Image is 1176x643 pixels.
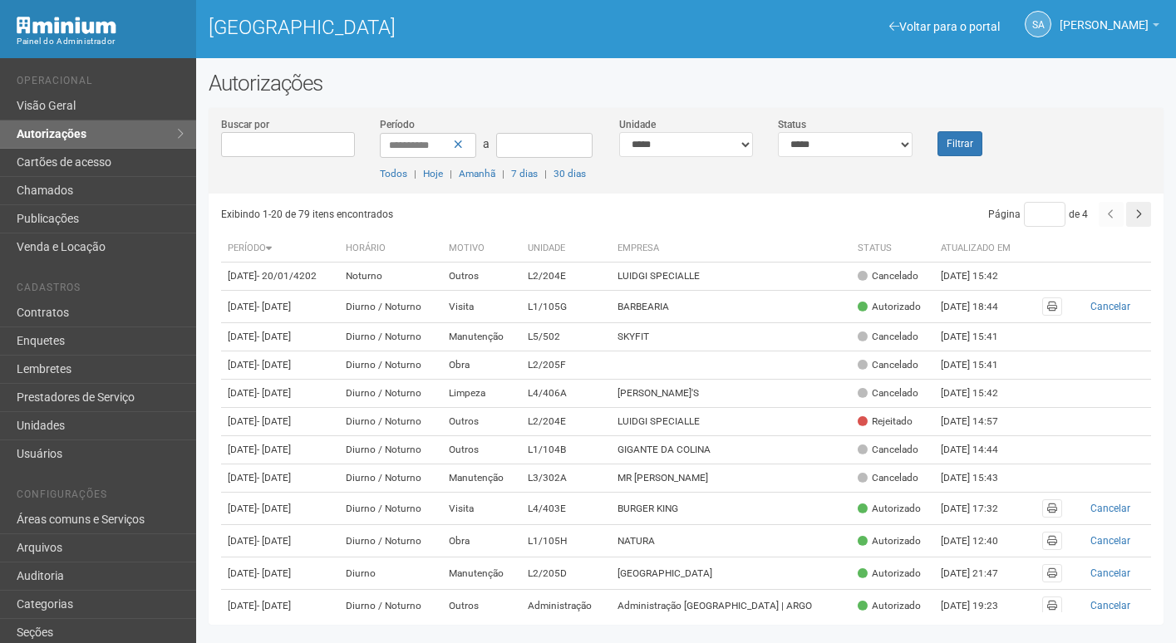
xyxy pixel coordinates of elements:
[257,301,291,312] span: - [DATE]
[858,599,921,613] div: Autorizado
[611,525,852,557] td: NATURA
[209,17,674,38] h1: [GEOGRAPHIC_DATA]
[611,464,852,493] td: MR [PERSON_NAME]
[858,386,918,400] div: Cancelado
[934,590,1026,622] td: [DATE] 19:23
[442,323,521,351] td: Manutenção
[221,235,339,263] th: Período
[221,323,339,351] td: [DATE]
[221,263,339,291] td: [DATE]
[521,525,611,557] td: L1/105H
[339,235,442,263] th: Horário
[858,471,918,485] div: Cancelado
[511,168,538,179] a: 7 dias
[521,291,611,323] td: L1/105G
[221,436,339,464] td: [DATE]
[339,380,442,408] td: Diurno / Noturno
[257,359,291,371] span: - [DATE]
[521,590,611,622] td: Administração
[380,168,407,179] a: Todos
[934,525,1026,557] td: [DATE] 12:40
[858,443,918,457] div: Cancelado
[934,493,1026,525] td: [DATE] 17:32
[1075,596,1144,615] button: Cancelar
[521,263,611,291] td: L2/204E
[442,263,521,291] td: Outros
[221,493,339,525] td: [DATE]
[1075,499,1144,518] button: Cancelar
[442,380,521,408] td: Limpeza
[934,235,1026,263] th: Atualizado em
[339,525,442,557] td: Diurno / Noturno
[521,351,611,380] td: L2/205F
[442,464,521,493] td: Manutenção
[937,131,982,156] button: Filtrar
[934,436,1026,464] td: [DATE] 14:44
[339,464,442,493] td: Diurno / Noturno
[1075,297,1144,316] button: Cancelar
[257,331,291,342] span: - [DATE]
[442,235,521,263] th: Motivo
[442,557,521,590] td: Manutenção
[521,235,611,263] th: Unidade
[778,117,806,132] label: Status
[339,408,442,436] td: Diurno / Noturno
[17,488,184,506] li: Configurações
[442,351,521,380] td: Obra
[414,168,416,179] span: |
[257,472,291,483] span: - [DATE]
[521,408,611,436] td: L2/204E
[934,323,1026,351] td: [DATE] 15:41
[442,590,521,622] td: Outros
[221,351,339,380] td: [DATE]
[339,493,442,525] td: Diurno / Noturno
[1060,21,1159,34] a: [PERSON_NAME]
[934,263,1026,291] td: [DATE] 15:42
[442,493,521,525] td: Visita
[521,493,611,525] td: L4/403E
[257,415,291,427] span: - [DATE]
[934,380,1026,408] td: [DATE] 15:42
[858,358,918,372] div: Cancelado
[221,464,339,493] td: [DATE]
[17,75,184,92] li: Operacional
[221,408,339,436] td: [DATE]
[611,436,852,464] td: GIGANTE DA COLINA
[257,444,291,455] span: - [DATE]
[934,557,1026,590] td: [DATE] 21:47
[858,502,921,516] div: Autorizado
[450,168,452,179] span: |
[858,269,918,283] div: Cancelado
[442,436,521,464] td: Outros
[934,351,1026,380] td: [DATE] 15:41
[221,380,339,408] td: [DATE]
[858,330,918,344] div: Cancelado
[442,408,521,436] td: Outros
[1075,564,1144,582] button: Cancelar
[257,567,291,579] span: - [DATE]
[554,168,586,179] a: 30 dias
[544,168,547,179] span: |
[611,380,852,408] td: [PERSON_NAME]'S
[221,525,339,557] td: [DATE]
[1025,11,1051,37] a: SA
[17,34,184,49] div: Painel do Administrador
[934,464,1026,493] td: [DATE] 15:43
[858,567,921,581] div: Autorizado
[442,525,521,557] td: Obra
[521,464,611,493] td: L3/302A
[858,415,913,429] div: Rejeitado
[339,590,442,622] td: Diurno / Noturno
[1075,532,1144,550] button: Cancelar
[339,436,442,464] td: Diurno / Noturno
[611,263,852,291] td: LUIDGI SPECIALLE
[611,235,852,263] th: Empresa
[221,557,339,590] td: [DATE]
[934,408,1026,436] td: [DATE] 14:57
[988,209,1088,220] span: Página de 4
[521,557,611,590] td: L2/205D
[257,503,291,514] span: - [DATE]
[339,263,442,291] td: Noturno
[611,590,852,622] td: Administração [GEOGRAPHIC_DATA] | ARGO
[611,408,852,436] td: LUIDGI SPECIALLE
